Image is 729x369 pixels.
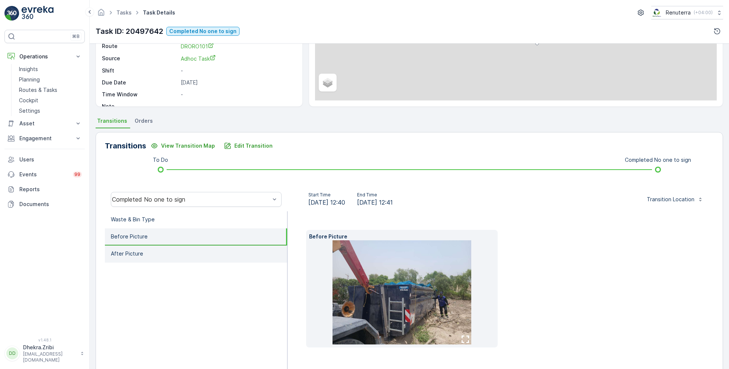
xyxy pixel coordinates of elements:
p: Transitions [105,140,146,151]
a: Events99 [4,167,85,182]
p: Transition Location [647,196,694,203]
p: Events [19,171,68,178]
p: [EMAIL_ADDRESS][DOMAIN_NAME] [23,351,77,363]
p: Users [19,156,82,163]
span: Orders [135,117,153,125]
p: View Transition Map [161,142,215,150]
p: Documents [19,200,82,208]
p: Edit Transition [234,142,273,150]
a: Homepage [97,11,105,17]
button: Renuterra(+04:00) [651,6,723,19]
a: Documents [4,197,85,212]
p: Engagement [19,135,70,142]
p: Shift [102,67,178,74]
p: Route [102,42,178,50]
button: Completed No one to sign [166,27,240,36]
p: To Do [153,156,168,164]
p: Operations [19,53,70,60]
button: Edit Transition [219,140,277,152]
div: Completed No one to sign [112,196,270,203]
img: Screenshot_2024-07-26_at_13.33.01.png [651,9,663,17]
p: Asset [19,120,70,127]
p: [DATE] [181,79,295,86]
p: ( +04:00 ) [694,10,713,16]
p: Routes & Tasks [19,86,57,94]
p: Completed No one to sign [625,156,691,164]
a: Tasks [116,9,132,16]
a: Planning [16,74,85,85]
p: Dhekra.Zribi [23,344,77,351]
a: DRORO101 [181,42,295,50]
a: Cockpit [16,95,85,106]
span: [DATE] 12:41 [357,198,393,207]
p: ⌘B [72,33,80,39]
p: Reports [19,186,82,193]
span: v 1.48.1 [4,338,85,342]
a: Adhoc Task [181,55,295,62]
p: Cockpit [19,97,38,104]
img: logo_light-DOdMpM7g.png [22,6,54,21]
button: View Transition Map [146,140,219,152]
p: - [181,91,295,98]
a: Insights [16,64,85,74]
button: Engagement [4,131,85,146]
p: Note [102,103,178,110]
a: Users [4,152,85,167]
button: Operations [4,49,85,64]
span: Task Details [141,9,177,16]
p: Source [102,55,178,62]
p: After Picture [111,250,143,257]
p: 99 [74,171,80,177]
img: logo [4,6,19,21]
button: Transition Location [642,193,708,205]
a: Layers [319,74,336,91]
a: Routes & Tasks [16,85,85,95]
p: Before Picture [111,233,148,240]
p: Time Window [102,91,178,98]
p: Renuterra [666,9,691,16]
button: DDDhekra.Zribi[EMAIL_ADDRESS][DOMAIN_NAME] [4,344,85,363]
p: Waste & Bin Type [111,216,155,223]
button: Asset [4,116,85,131]
p: Due Date [102,79,178,86]
div: DD [6,347,18,359]
p: Insights [19,65,38,73]
p: Completed No one to sign [169,28,237,35]
img: 73152685739e45a78f545434c3c6facd.jpg [333,240,471,344]
p: Start Time [308,192,345,198]
span: Adhoc Task [181,55,216,62]
p: Task ID: 20497642 [96,26,163,37]
p: Before Picture [309,233,495,240]
a: Settings [16,106,85,116]
p: Planning [19,76,40,83]
p: Settings [19,107,40,115]
p: - [181,67,295,74]
span: [DATE] 12:40 [308,198,345,207]
a: Reports [4,182,85,197]
p: End Time [357,192,393,198]
p: - [181,103,295,110]
span: Transitions [97,117,127,125]
span: DRORO101 [181,43,214,49]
